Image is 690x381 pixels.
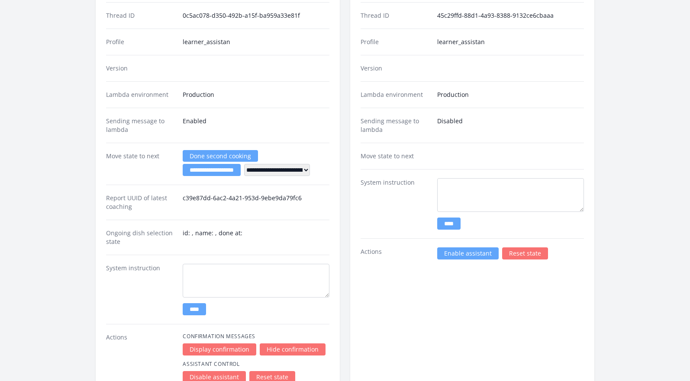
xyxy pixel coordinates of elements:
[361,90,430,99] dt: Lambda environment
[106,194,176,211] dt: Report UUID of latest coaching
[183,90,329,99] dd: Production
[183,194,329,211] dd: c39e87dd-6ac2-4a21-953d-9ebe9da79fc6
[361,117,430,134] dt: Sending message to lambda
[437,11,584,20] dd: 45c29ffd-88d1-4a93-8388-9132ce6cbaaa
[437,90,584,99] dd: Production
[106,117,176,134] dt: Sending message to lambda
[361,38,430,46] dt: Profile
[106,64,176,73] dt: Version
[361,11,430,20] dt: Thread ID
[183,343,256,355] a: Display confirmation
[183,38,329,46] dd: learner_assistan
[106,38,176,46] dt: Profile
[260,343,326,355] a: Hide confirmation
[361,178,430,230] dt: System instruction
[106,11,176,20] dt: Thread ID
[106,229,176,246] dt: Ongoing dish selection state
[183,361,329,368] h4: Assistant Control
[361,247,430,259] dt: Actions
[183,333,329,340] h4: Confirmation Messages
[106,152,176,176] dt: Move state to next
[106,264,176,315] dt: System instruction
[183,150,258,162] a: Done second cooking
[183,11,329,20] dd: 0c5ac078-d350-492b-a15f-ba959a33e81f
[361,152,430,160] dt: Move state to next
[437,117,584,134] dd: Disabled
[361,64,430,73] dt: Version
[183,229,329,246] dd: id: , name: , done at:
[502,247,548,259] a: Reset state
[437,38,584,46] dd: learner_assistan
[106,90,176,99] dt: Lambda environment
[183,117,329,134] dd: Enabled
[437,247,499,259] a: Enable assistant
